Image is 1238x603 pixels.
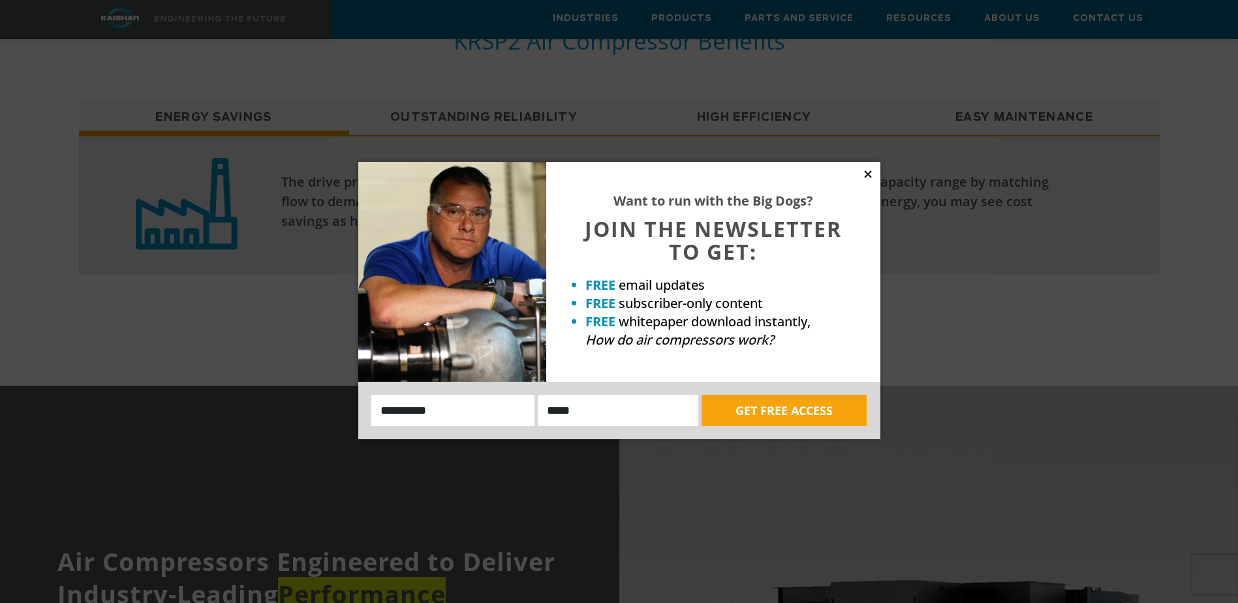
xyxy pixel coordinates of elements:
[538,395,698,426] input: Email
[862,168,874,180] button: Close
[585,313,615,330] strong: FREE
[702,395,867,426] button: GET FREE ACCESS
[619,313,811,330] span: whitepaper download instantly,
[371,395,535,426] input: Name:
[613,192,813,209] strong: Want to run with the Big Dogs?
[619,294,763,312] span: subscriber-only content
[585,331,774,348] em: How do air compressors work?
[585,215,842,266] span: JOIN THE NEWSLETTER TO GET:
[619,276,705,294] span: email updates
[585,294,615,312] strong: FREE
[585,276,615,294] strong: FREE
